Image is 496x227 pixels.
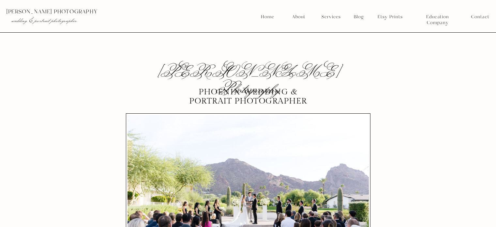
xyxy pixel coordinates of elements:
a: Home [261,14,275,20]
a: About [290,14,307,20]
a: Education Company [415,14,460,20]
p: [PERSON_NAME] photography [6,9,146,15]
p: wedding & portrait photographer [11,17,133,24]
a: Etsy Prints [375,14,405,20]
a: Blog [352,14,366,20]
a: Services [319,14,343,20]
p: Phoenix Wedding & portrait photographer [186,88,310,105]
h2: [PERSON_NAME] Photography [138,64,358,80]
a: Contact [471,14,489,20]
